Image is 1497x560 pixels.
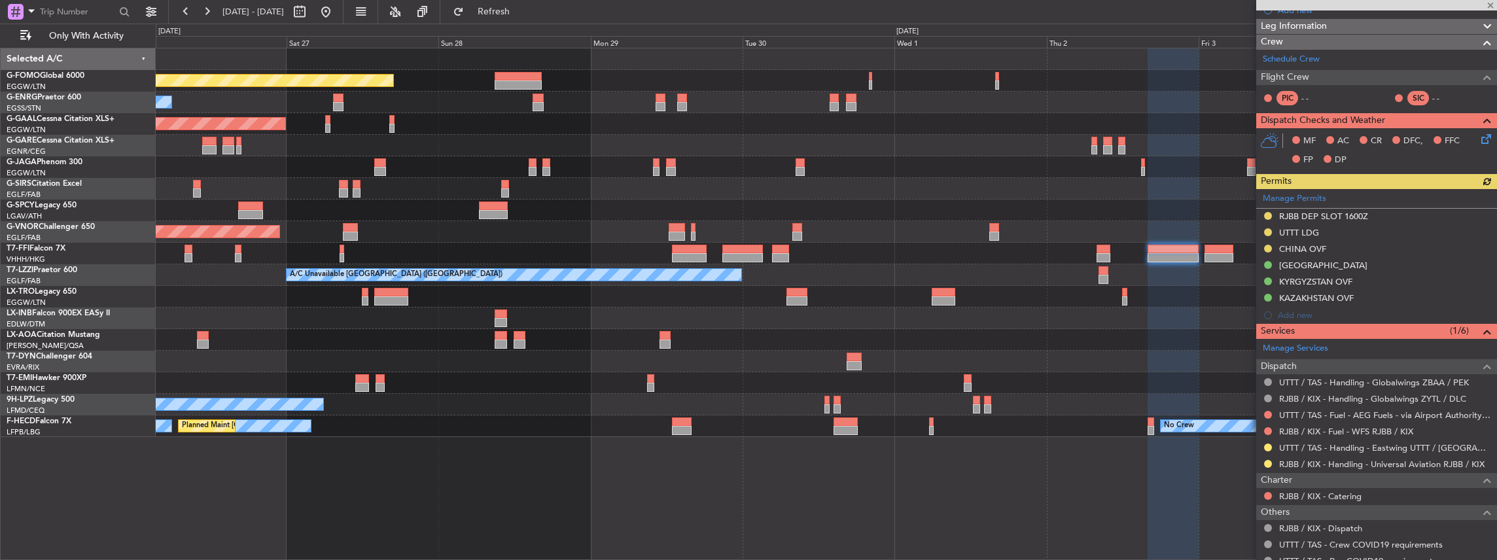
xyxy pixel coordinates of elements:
a: LX-AOACitation Mustang [7,331,100,339]
a: T7-LZZIPraetor 600 [7,266,77,274]
a: T7-DYNChallenger 604 [7,353,92,360]
span: G-FOMO [7,72,40,80]
a: LFMD/CEQ [7,406,44,415]
span: 9H-LPZ [7,396,33,404]
a: RJBB / KIX - Fuel - WFS RJBB / KIX [1279,426,1413,437]
span: LX-TRO [7,288,35,296]
span: FP [1303,154,1313,167]
span: Dispatch Checks and Weather [1261,113,1385,128]
span: FFC [1445,135,1460,148]
div: Sat 27 [287,36,438,48]
a: Schedule Crew [1263,53,1320,66]
a: EGLF/FAB [7,276,41,286]
div: - - [1432,92,1462,104]
span: G-SPCY [7,201,35,209]
a: EVRA/RIX [7,362,39,372]
a: VHHH/HKG [7,254,45,264]
a: 9H-LPZLegacy 500 [7,396,75,404]
span: CR [1371,135,1382,148]
div: Wed 1 [894,36,1046,48]
span: LX-INB [7,309,32,317]
a: LFPB/LBG [7,427,41,437]
a: EGSS/STN [7,103,41,113]
span: G-ENRG [7,94,37,101]
a: EGGW/LTN [7,298,46,307]
span: (1/6) [1450,324,1469,338]
span: Refresh [467,7,521,16]
a: LX-TROLegacy 650 [7,288,77,296]
div: Thu 2 [1047,36,1199,48]
div: Sun 28 [438,36,590,48]
a: EDLW/DTM [7,319,45,329]
span: G-JAGA [7,158,37,166]
span: F-HECD [7,417,35,425]
span: Dispatch [1261,359,1297,374]
span: Charter [1261,473,1292,488]
span: T7-EMI [7,374,32,382]
a: RJBB / KIX - Catering [1279,491,1362,502]
div: - - [1301,92,1331,104]
button: Refresh [447,1,525,22]
span: MF [1303,135,1316,148]
span: DFC, [1403,135,1423,148]
span: [DATE] - [DATE] [222,6,284,18]
a: EGGW/LTN [7,82,46,92]
span: G-SIRS [7,180,31,188]
div: SIC [1407,91,1429,105]
div: Tue 30 [743,36,894,48]
span: Flight Crew [1261,70,1309,85]
a: T7-FFIFalcon 7X [7,245,65,253]
div: [DATE] [158,26,181,37]
a: EGLF/FAB [7,190,41,200]
span: Crew [1261,35,1283,50]
a: UTTT / TAS - Crew COVID19 requirements [1279,539,1443,550]
span: T7-DYN [7,353,36,360]
button: Only With Activity [14,26,142,46]
a: LGAV/ATH [7,211,42,221]
span: AC [1337,135,1349,148]
a: EGGW/LTN [7,168,46,178]
div: [DATE] [896,26,919,37]
span: DP [1335,154,1347,167]
a: T7-EMIHawker 900XP [7,374,86,382]
a: G-ENRGPraetor 600 [7,94,81,101]
a: LX-INBFalcon 900EX EASy II [7,309,110,317]
a: EGNR/CEG [7,147,46,156]
a: UTTT / TAS - Handling - Eastwing UTTT / [GEOGRAPHIC_DATA] [1279,442,1490,453]
span: LX-AOA [7,331,37,339]
a: G-JAGAPhenom 300 [7,158,82,166]
a: [PERSON_NAME]/QSA [7,341,84,351]
a: G-GAALCessna Citation XLS+ [7,115,114,123]
input: Trip Number [40,2,115,22]
span: G-GARE [7,137,37,145]
span: Others [1261,505,1290,520]
a: G-FOMOGlobal 6000 [7,72,84,80]
a: G-SIRSCitation Excel [7,180,82,188]
div: Fri 26 [134,36,286,48]
a: RJBB / KIX - Handling - Globalwings ZYTL / DLC [1279,393,1466,404]
a: F-HECDFalcon 7X [7,417,71,425]
div: No Crew [1164,416,1194,436]
a: RJBB / KIX - Dispatch [1279,523,1362,534]
div: PIC [1277,91,1298,105]
a: Manage Services [1263,342,1328,355]
a: RJBB / KIX - Handling - Universal Aviation RJBB / KIX [1279,459,1485,470]
span: G-GAAL [7,115,37,123]
span: G-VNOR [7,223,39,231]
span: T7-LZZI [7,266,33,274]
div: Mon 29 [591,36,743,48]
span: T7-FFI [7,245,29,253]
a: G-SPCYLegacy 650 [7,201,77,209]
div: Planned Maint [GEOGRAPHIC_DATA] ([GEOGRAPHIC_DATA]) [182,416,388,436]
span: Services [1261,324,1295,339]
a: G-GARECessna Citation XLS+ [7,137,114,145]
span: Leg Information [1261,19,1327,34]
a: G-VNORChallenger 650 [7,223,95,231]
a: UTTT / TAS - Handling - Globalwings ZBAA / PEK [1279,377,1469,388]
div: Add new [1278,5,1490,16]
a: LFMN/NCE [7,384,45,394]
a: EGLF/FAB [7,233,41,243]
span: Only With Activity [34,31,138,41]
a: UTTT / TAS - Fuel - AEG Fuels - via Airport Authority - [GEOGRAPHIC_DATA] / [GEOGRAPHIC_DATA] [1279,410,1490,421]
a: EGGW/LTN [7,125,46,135]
